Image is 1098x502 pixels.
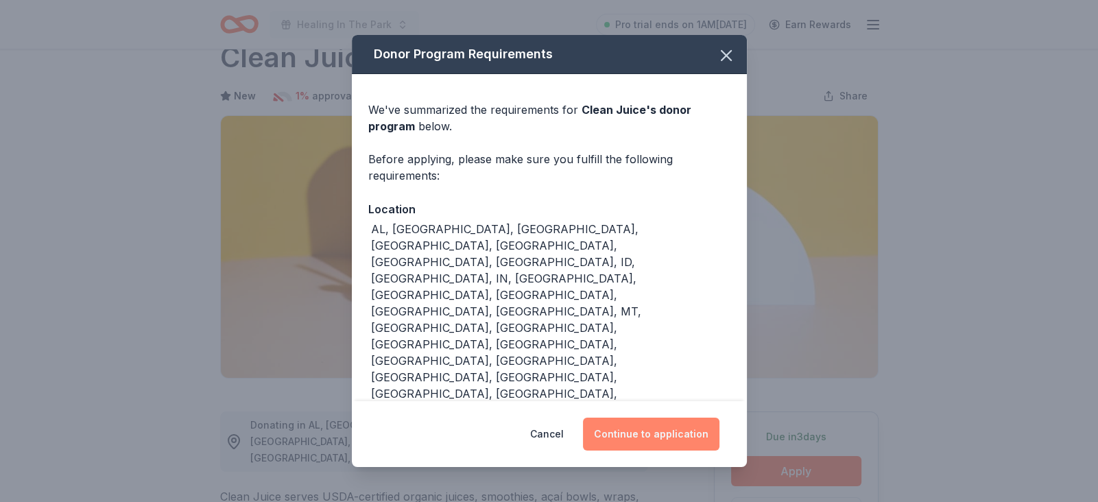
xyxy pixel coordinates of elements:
div: Donor Program Requirements [352,35,747,74]
div: Before applying, please make sure you fulfill the following requirements: [368,151,730,184]
div: AL, [GEOGRAPHIC_DATA], [GEOGRAPHIC_DATA], [GEOGRAPHIC_DATA], [GEOGRAPHIC_DATA], [GEOGRAPHIC_DATA]... [371,221,730,418]
button: Cancel [530,418,564,451]
button: Continue to application [583,418,719,451]
div: We've summarized the requirements for below. [368,101,730,134]
div: Location [368,200,730,218]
